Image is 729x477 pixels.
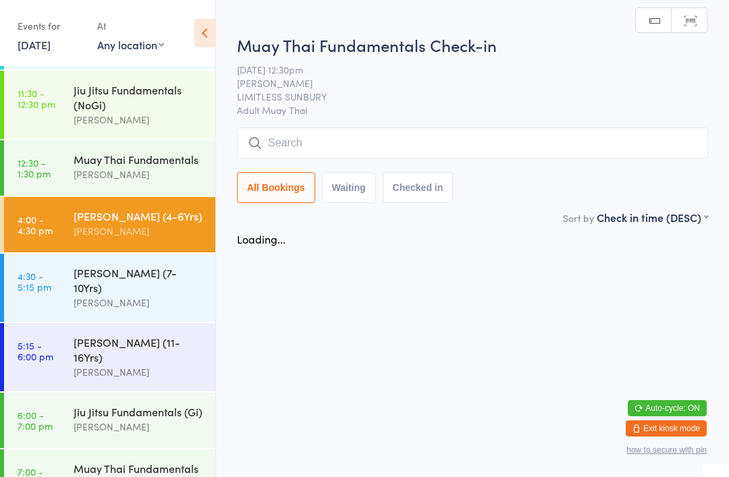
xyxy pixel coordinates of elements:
time: 4:30 - 5:15 pm [18,271,51,292]
div: [PERSON_NAME] (11-16Yrs) [74,335,204,364]
div: Muay Thai Fundamentals [74,461,204,476]
time: 5:15 - 6:00 pm [18,340,53,362]
input: Search [237,128,708,159]
span: LIMITLESS SUNBURY [237,90,687,103]
time: 4:00 - 4:30 pm [18,214,53,235]
div: [PERSON_NAME] (7-10Yrs) [74,265,204,295]
label: Sort by [563,211,594,225]
div: Muay Thai Fundamentals [74,152,204,167]
div: [PERSON_NAME] [74,419,204,434]
div: [PERSON_NAME] [74,295,204,310]
div: [PERSON_NAME] [74,167,204,182]
div: Check in time (DESC) [597,210,708,225]
a: 4:00 -4:30 pm[PERSON_NAME] (4-6Yrs)[PERSON_NAME] [4,197,215,252]
button: All Bookings [237,172,315,203]
div: [PERSON_NAME] [74,112,204,128]
div: Jiu Jitsu Fundamentals (Gi) [74,404,204,419]
div: Loading... [237,231,286,246]
a: 11:30 -12:30 pmJiu Jitsu Fundamentals (NoGi)[PERSON_NAME] [4,71,215,139]
a: 12:30 -1:30 pmMuay Thai Fundamentals[PERSON_NAME] [4,140,215,196]
span: [PERSON_NAME] [237,76,687,90]
time: 6:00 - 7:00 pm [18,410,53,431]
time: 12:30 - 1:30 pm [18,157,51,179]
div: [PERSON_NAME] [74,364,204,380]
span: [DATE] 12:30pm [237,63,687,76]
div: Events for [18,15,84,37]
button: Auto-cycle: ON [628,400,707,416]
a: 5:15 -6:00 pm[PERSON_NAME] (11-16Yrs)[PERSON_NAME] [4,323,215,391]
a: 4:30 -5:15 pm[PERSON_NAME] (7-10Yrs)[PERSON_NAME] [4,254,215,322]
div: [PERSON_NAME] (4-6Yrs) [74,208,204,223]
button: Waiting [322,172,376,203]
a: [DATE] [18,37,51,52]
div: Jiu Jitsu Fundamentals (NoGi) [74,82,204,112]
div: At [97,15,164,37]
button: Exit kiosk mode [626,420,707,437]
button: how to secure with pin [626,445,707,455]
div: Any location [97,37,164,52]
div: [PERSON_NAME] [74,223,204,239]
button: Checked in [383,172,454,203]
a: 6:00 -7:00 pmJiu Jitsu Fundamentals (Gi)[PERSON_NAME] [4,393,215,448]
h2: Muay Thai Fundamentals Check-in [237,34,708,56]
time: 11:30 - 12:30 pm [18,88,55,109]
span: Adult Muay Thai [237,103,708,117]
